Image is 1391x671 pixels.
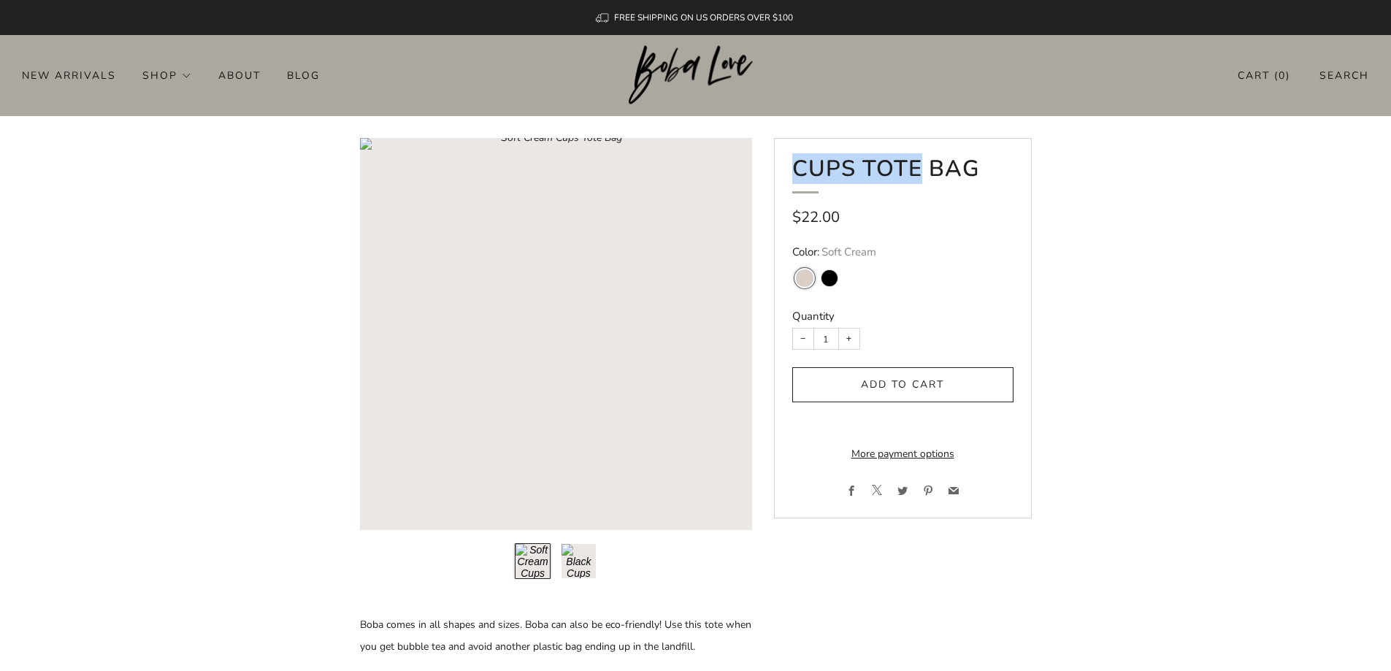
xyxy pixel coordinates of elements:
[614,12,793,23] span: FREE SHIPPING ON US ORDERS OVER $100
[287,64,320,87] a: Blog
[629,45,762,106] a: Boba Love
[360,614,752,658] p: Boba comes in all shapes and sizes. Boba can also be eco-friendly! Use this tote when you get bub...
[561,543,597,579] button: Load image into Gallery viewer, 2
[861,377,944,391] span: Add to cart
[1319,64,1369,88] a: Search
[839,329,859,349] button: Increase item quantity by one
[792,156,1013,193] h1: Cups Tote Bag
[793,329,813,349] button: Reduce item quantity by one
[792,245,1013,260] legend: Color:
[22,64,116,87] a: New Arrivals
[218,64,261,87] a: About
[821,270,838,286] variant-swatch: Black
[142,64,192,87] a: Shop
[629,45,762,105] img: Boba Love
[1279,69,1286,83] items-count: 0
[792,443,1013,465] a: More payment options
[792,367,1013,402] button: Add to cart
[797,270,813,286] variant-swatch: Soft Cream
[792,309,835,323] label: Quantity
[821,245,876,259] span: Soft Cream
[515,543,551,579] button: Load image into Gallery viewer, 1
[792,207,840,227] span: $22.00
[360,138,752,530] a: Loading image: Soft Cream Cups Tote Bag
[1238,64,1290,88] a: Cart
